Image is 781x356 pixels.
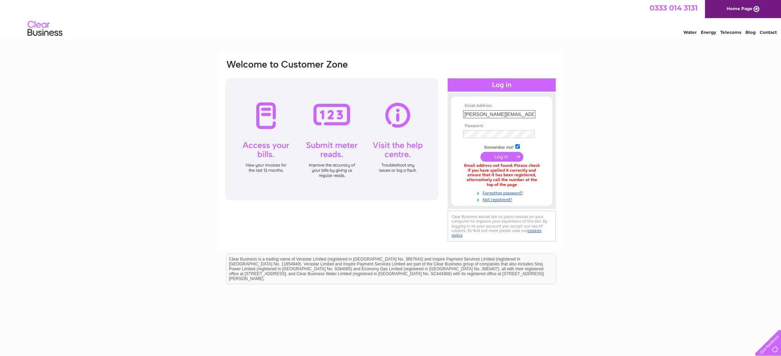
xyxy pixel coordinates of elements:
div: Email address not found. Please check if you have spelled it correctly and ensure that it has bee... [463,163,540,187]
th: Password: [461,124,542,129]
img: logo.png [27,18,63,39]
a: Water [683,30,697,35]
a: Forgotten password? [463,189,542,196]
a: Energy [701,30,716,35]
div: Clear Business is a trading name of Verastar Limited (registered in [GEOGRAPHIC_DATA] No. 3667643... [226,4,556,34]
a: Blog [745,30,756,35]
a: Telecoms [720,30,741,35]
a: Not registered? [463,196,542,202]
td: Remember me? [461,143,542,150]
a: 0333 014 3131 [650,3,698,12]
a: cookies policy [452,228,541,238]
a: Contact [760,30,777,35]
th: Email Address: [461,103,542,108]
div: Clear Business would like to place cookies on your computer to improve your experience of the sit... [448,211,556,241]
input: Submit [480,152,523,162]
